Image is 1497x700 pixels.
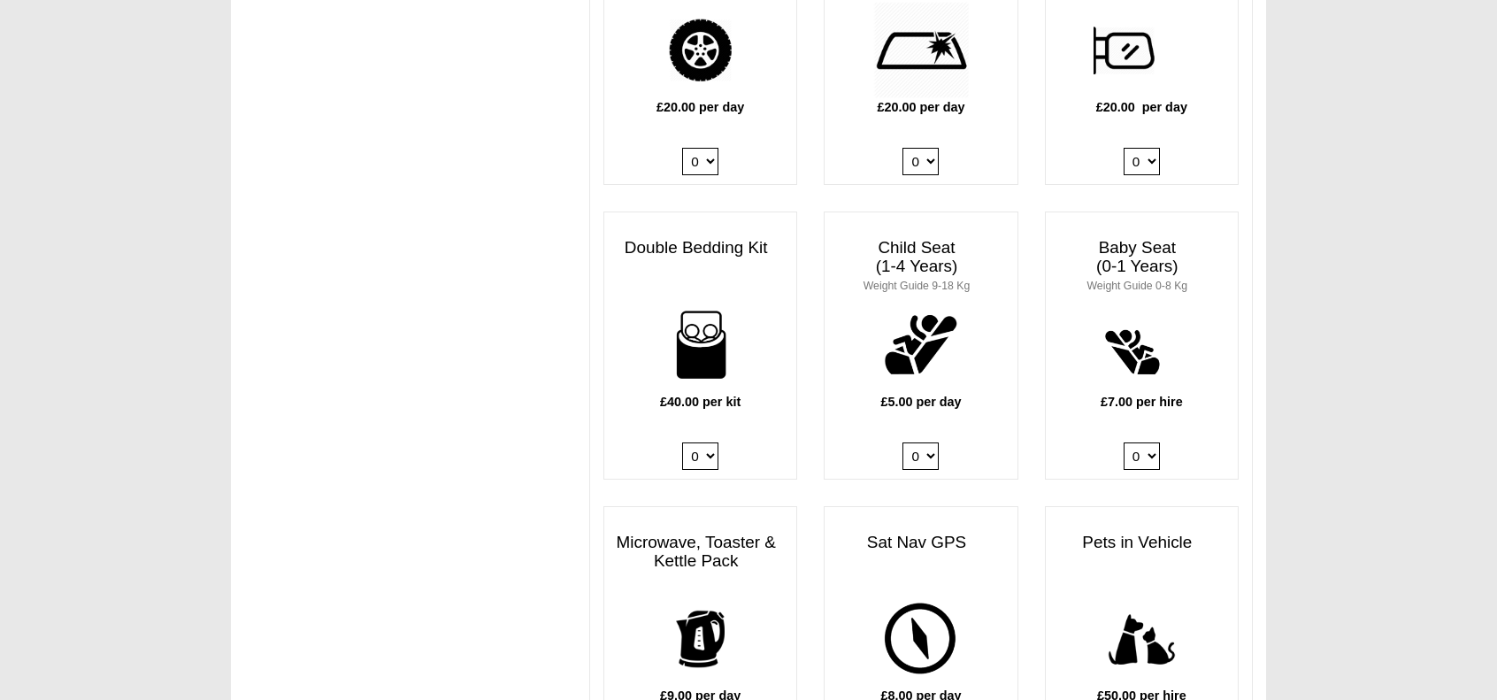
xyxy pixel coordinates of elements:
h3: Double Bedding Kit [604,230,796,266]
b: £7.00 per hire [1101,395,1183,409]
img: gps.png [873,591,970,688]
h3: Pets in Vehicle [1046,525,1238,561]
img: wing.png [1094,2,1190,98]
small: Weight Guide 9-18 Kg [864,280,970,292]
img: kettle.png [652,591,748,688]
img: windscreen.png [873,2,970,98]
h3: Sat Nav GPS [825,525,1017,561]
img: child.png [873,296,970,393]
b: £5.00 per day [880,395,961,409]
b: £40.00 per kit [660,395,741,409]
h3: Baby Seat (0-1 Years) [1046,230,1238,303]
b: £20.00 per day [877,100,964,114]
b: £20.00 per day [1096,100,1187,114]
img: bedding-for-two.png [652,296,748,393]
b: £20.00 per day [656,100,744,114]
small: Weight Guide 0-8 Kg [1087,280,1188,292]
img: baby.png [1094,296,1190,393]
img: tyre.png [652,2,748,98]
h3: Child Seat (1-4 Years) [825,230,1017,303]
img: pets.png [1094,591,1190,688]
h3: Microwave, Toaster & Kettle Pack [604,525,796,580]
